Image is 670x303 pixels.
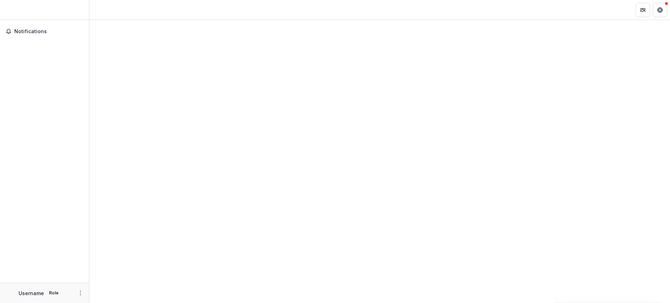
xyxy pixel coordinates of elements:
[19,289,44,297] p: Username
[653,3,667,17] button: Get Help
[636,3,650,17] button: Partners
[14,29,83,35] span: Notifications
[3,26,86,37] button: Notifications
[47,290,61,296] p: Role
[76,289,85,297] button: More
